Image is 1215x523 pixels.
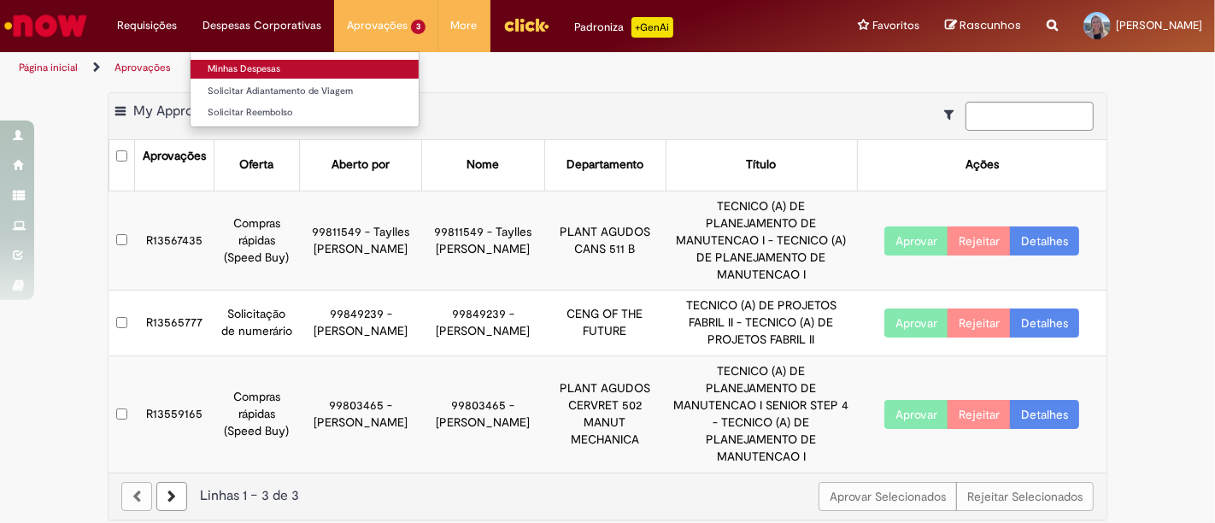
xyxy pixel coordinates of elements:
span: Requisições [117,17,177,34]
a: Detalhes [1010,226,1079,256]
td: TECNICO (A) DE PLANEJAMENTO DE MANUTENCAO I SENIOR STEP 4 - TECNICO (A) DE PLANEJAMENTO DE MANUTE... [666,356,857,473]
div: Título [747,156,777,173]
td: 99803465 - [PERSON_NAME] [300,356,422,473]
div: Padroniza [575,17,673,38]
td: Compras rápidas (Speed Buy) [214,191,300,291]
span: My Approvals [133,103,215,120]
span: [PERSON_NAME] [1116,18,1202,32]
th: Aprovações [135,140,214,191]
ul: Despesas Corporativas [190,51,420,127]
td: Compras rápidas (Speed Buy) [214,356,300,473]
td: 99811549 - Taylles [PERSON_NAME] [422,191,544,291]
div: Linhas 1 − 3 de 3 [121,486,1094,506]
img: click_logo_yellow_360x200.png [503,12,549,38]
button: Aprovar [884,400,948,429]
td: 99849239 - [PERSON_NAME] [300,291,422,356]
span: 3 [411,20,426,34]
button: Rejeitar [948,400,1011,429]
td: 99811549 - Taylles [PERSON_NAME] [300,191,422,291]
a: Rascunhos [945,18,1021,34]
a: Solicitar Adiantamento de Viagem [191,82,419,101]
td: CENG OF THE FUTURE [544,291,666,356]
button: Aprovar [884,226,948,256]
div: Departamento [566,156,643,173]
div: Ações [966,156,999,173]
td: TECNICO (A) DE PLANEJAMENTO DE MANUTENCAO I - TECNICO (A) DE PLANEJAMENTO DE MANUTENCAO I [666,191,857,291]
button: Aprovar [884,309,948,338]
span: Rascunhos [960,17,1021,33]
a: Página inicial [19,61,78,74]
a: Detalhes [1010,309,1079,338]
span: More [451,17,478,34]
td: TECNICO (A) DE PROJETOS FABRIL II - TECNICO (A) DE PROJETOS FABRIL II [666,291,857,356]
td: R13559165 [135,356,214,473]
a: Aprovações [114,61,171,74]
td: PLANT AGUDOS CANS 511 B [544,191,666,291]
td: PLANT AGUDOS CERVRET 502 MANUT MECHANICA [544,356,666,473]
div: Aberto por [332,156,390,173]
a: Detalhes [1010,400,1079,429]
img: ServiceNow [2,9,90,43]
span: Aprovações [347,17,408,34]
ul: Trilhas de página [13,52,797,84]
p: +GenAi [631,17,673,38]
span: Favoritos [872,17,919,34]
div: Nome [467,156,499,173]
td: 99849239 - [PERSON_NAME] [422,291,544,356]
td: R13567435 [135,191,214,291]
td: Solicitação de numerário [214,291,300,356]
a: Solicitar Reembolso [191,103,419,122]
div: Aprovações [143,148,206,165]
button: Rejeitar [948,226,1011,256]
td: 99803465 - [PERSON_NAME] [422,356,544,473]
button: Rejeitar [948,309,1011,338]
a: Minhas Despesas [191,60,419,79]
i: Mostrar filtros para: Suas Solicitações [944,109,962,120]
td: R13565777 [135,291,214,356]
div: Oferta [240,156,274,173]
span: Despesas Corporativas [202,17,321,34]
